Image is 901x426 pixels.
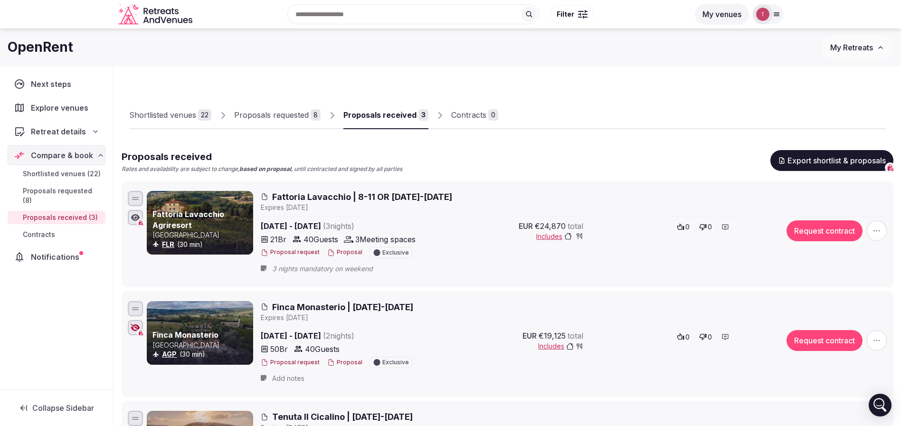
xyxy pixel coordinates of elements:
[23,169,101,179] span: Shortlisted venues (22)
[234,109,309,121] div: Proposals requested
[8,38,73,57] h1: OpenRent
[272,374,304,383] span: Add notes
[8,98,105,118] a: Explore venues
[162,240,174,249] button: FLR
[708,222,712,232] span: 0
[305,343,340,355] span: 40 Guests
[696,220,715,234] button: 0
[695,4,749,25] button: My venues
[343,109,417,121] div: Proposals received
[23,186,102,205] span: Proposals requested (8)
[382,360,409,365] span: Exclusive
[8,398,105,418] button: Collapse Sidebar
[118,4,194,25] a: Visit the homepage
[568,330,583,341] span: total
[536,232,583,241] button: Includes
[550,5,594,23] button: Filter
[272,191,452,203] span: Fattoria Lavacchio | 8-11 OR [DATE]-[DATE]
[239,165,291,172] strong: based on proposal
[152,230,251,240] p: [GEOGRAPHIC_DATA]
[31,150,93,161] span: Compare & book
[272,411,413,423] span: Tenuta Il Cicalino | [DATE]-[DATE]
[31,126,86,137] span: Retreat details
[129,109,196,121] div: Shortlisted venues
[152,341,251,350] p: [GEOGRAPHIC_DATA]
[787,330,863,351] button: Request contract
[129,102,211,129] a: Shortlisted venues22
[270,343,288,355] span: 50 Br
[272,264,392,274] span: 3 nights mandatory on weekend
[539,330,566,341] span: €19,125
[162,350,177,358] a: AGP
[568,220,583,232] span: total
[31,102,92,114] span: Explore venues
[198,109,211,121] div: 22
[821,36,893,59] button: My Retreats
[303,234,338,245] span: 40 Guests
[538,341,583,351] button: Includes
[122,165,402,173] p: Rates and availability are subject to change, , until contracted and signed by all parties
[31,251,83,263] span: Notifications
[32,403,94,413] span: Collapse Sidebar
[869,394,892,417] div: Open Intercom Messenger
[557,9,574,19] span: Filter
[162,240,174,248] a: FLR
[355,234,416,245] span: 3 Meeting spaces
[343,102,428,129] a: Proposals received3
[685,332,690,342] span: 0
[152,240,251,249] div: (30 min)
[261,313,887,322] div: Expire s [DATE]
[674,220,692,234] button: 0
[327,359,362,367] button: Proposal
[118,4,194,25] svg: Retreats and Venues company logo
[272,301,413,313] span: Finca Monasterio | [DATE]-[DATE]
[311,109,321,121] div: 8
[8,167,105,180] a: Shortlisted venues (22)
[451,109,486,121] div: Contracts
[234,102,321,129] a: Proposals requested8
[270,234,286,245] span: 21 Br
[770,150,893,171] button: Export shortlist & proposals
[23,230,55,239] span: Contracts
[535,220,566,232] span: €24,870
[323,331,354,341] span: ( 2 night s )
[261,220,428,232] span: [DATE] - [DATE]
[323,221,354,231] span: ( 3 night s )
[23,213,98,222] span: Proposals received (3)
[122,150,402,163] h2: Proposals received
[708,332,712,342] span: 0
[261,248,320,256] button: Proposal request
[261,359,320,367] button: Proposal request
[31,78,75,90] span: Next steps
[8,228,105,241] a: Contracts
[695,9,749,19] a: My venues
[8,184,105,207] a: Proposals requested (8)
[261,203,887,212] div: Expire s [DATE]
[519,220,533,232] span: EUR
[756,8,769,21] img: Thiago Martins
[488,109,498,121] div: 0
[261,330,428,341] span: [DATE] - [DATE]
[830,43,873,52] span: My Retreats
[382,250,409,256] span: Exclusive
[418,109,428,121] div: 3
[327,248,362,256] button: Proposal
[8,74,105,94] a: Next steps
[162,350,177,359] button: AGP
[152,350,251,359] div: (30 min)
[8,247,105,267] a: Notifications
[152,330,218,340] a: Finca Monasterio
[522,330,537,341] span: EUR
[685,222,690,232] span: 0
[696,330,715,343] button: 0
[451,102,498,129] a: Contracts0
[674,330,692,343] button: 0
[787,220,863,241] button: Request contract
[152,209,224,229] a: Fattoria Lavacchio Agriresort
[8,211,105,224] a: Proposals received (3)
